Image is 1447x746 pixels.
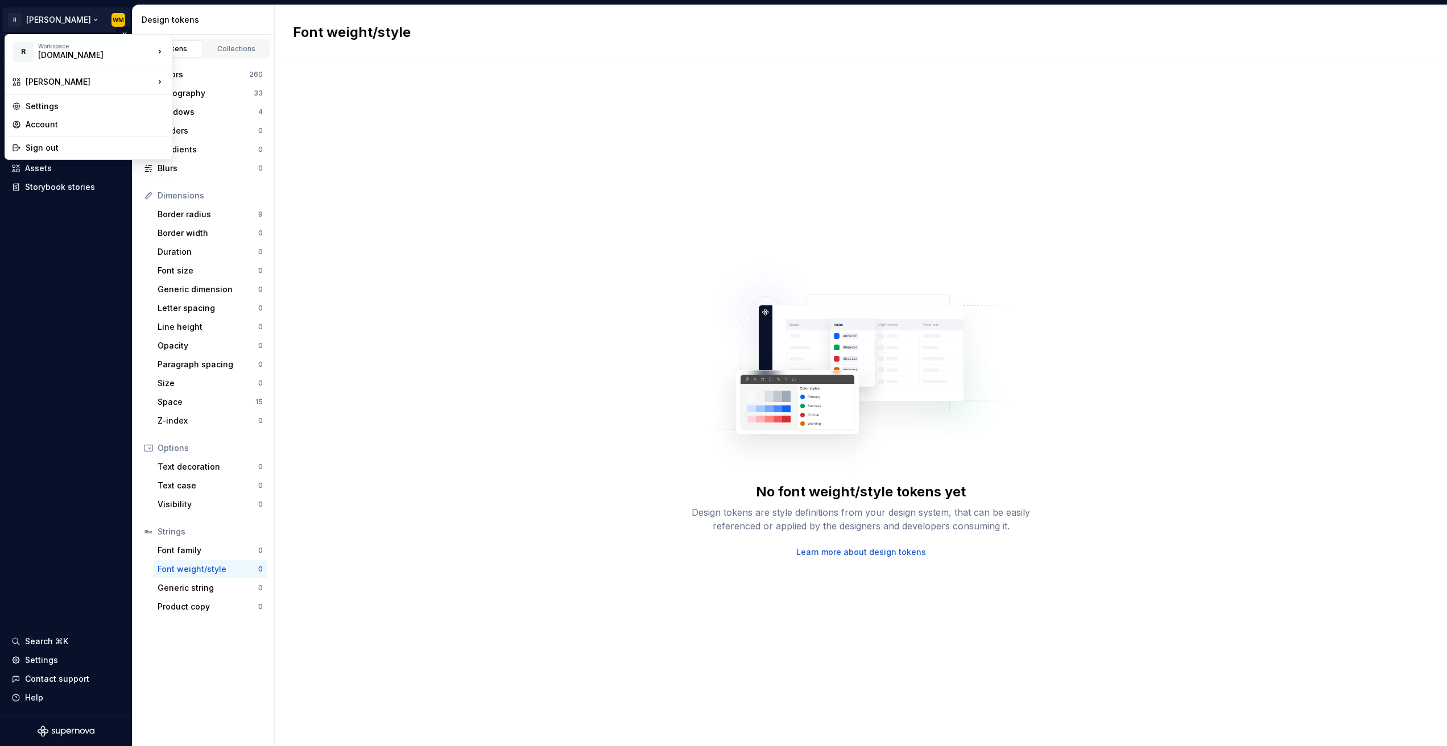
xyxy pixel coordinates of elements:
div: Sign out [26,142,166,154]
div: Workspace [38,43,154,49]
div: Settings [26,101,166,112]
div: Account [26,119,166,130]
div: [DOMAIN_NAME] [38,49,135,61]
div: R [13,42,34,62]
div: [PERSON_NAME] [26,76,154,88]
